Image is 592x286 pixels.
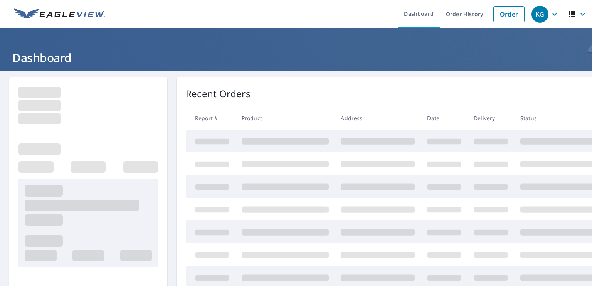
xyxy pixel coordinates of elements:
th: Delivery [468,107,514,130]
img: EV Logo [14,8,105,20]
th: Product [235,107,335,130]
th: Date [421,107,468,130]
h1: Dashboard [9,50,583,66]
div: KG [531,6,548,23]
th: Report # [186,107,235,130]
p: Recent Orders [186,87,251,101]
th: Address [335,107,421,130]
a: Order [493,6,525,22]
